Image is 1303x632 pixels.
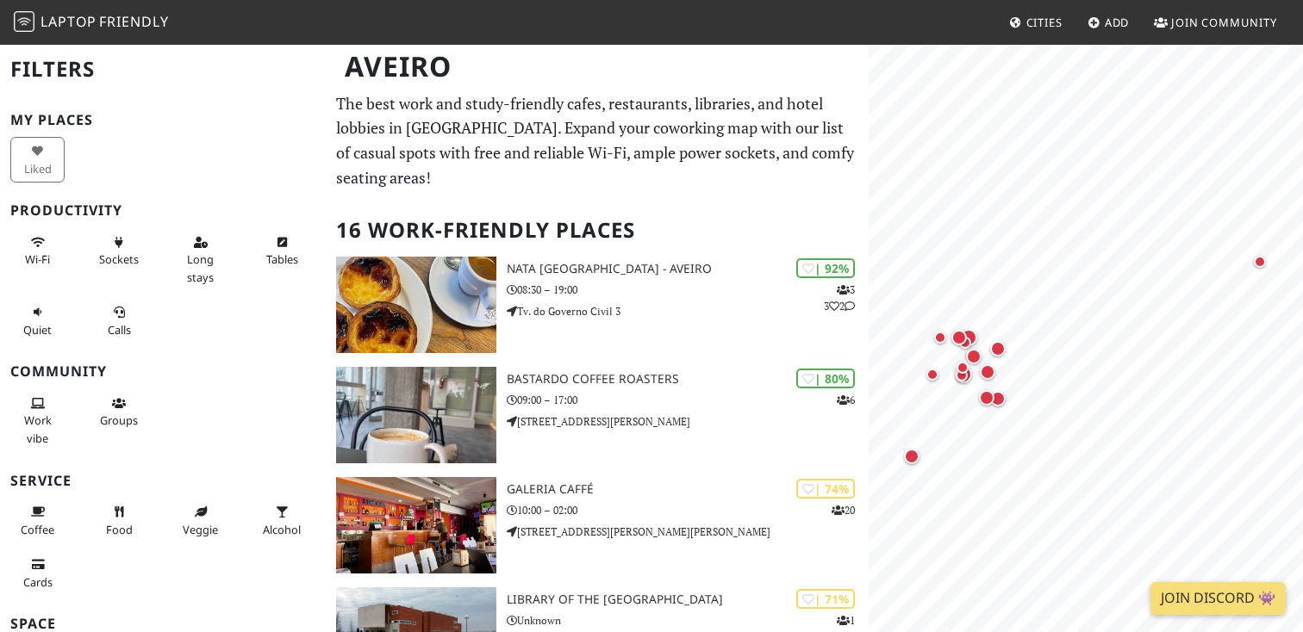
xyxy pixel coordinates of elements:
h3: My Places [10,112,315,128]
h2: Filters [10,43,315,96]
p: Tv. do Governo Civil 3 [507,303,869,319]
span: Stable Wi-Fi [25,251,50,267]
span: Coffee [21,522,54,537]
a: LaptopFriendly LaptopFriendly [14,8,169,38]
button: Tables [255,228,309,274]
button: Groups [92,389,147,435]
h3: Community [10,363,315,380]
span: People working [24,412,52,445]
span: Cities [1026,15,1063,30]
h3: Galeria Caffé [507,482,869,497]
div: Map marker [930,327,951,348]
div: Map marker [976,387,998,409]
p: 08:30 – 19:00 [507,282,869,298]
div: | 92% [796,258,855,278]
h3: Space [10,616,315,632]
a: Join Community [1147,7,1284,38]
p: 6 [837,392,855,408]
span: Credit cards [23,574,53,590]
span: Join Community [1171,15,1277,30]
div: Map marker [951,362,976,387]
h3: Library of the [GEOGRAPHIC_DATA] [507,592,869,607]
div: Map marker [957,325,981,350]
div: Map marker [987,338,1009,360]
h3: NATA [GEOGRAPHIC_DATA] - Aveiro [507,262,869,276]
span: Long stays [187,251,214,284]
button: Wi-Fi [10,228,65,274]
span: Power sockets [99,251,139,267]
div: Map marker [955,332,976,353]
div: Map marker [901,445,923,468]
button: Work vibe [10,389,65,452]
span: Alcohol [263,522,301,537]
h3: Productivity [10,202,315,219]
div: Map marker [922,364,943,385]
button: Veggie [173,498,228,543]
span: Veggie [183,522,218,537]
p: [STREET_ADDRESS][PERSON_NAME] [507,413,869,430]
span: Food [106,522,133,537]
button: Coffee [10,498,65,543]
p: [STREET_ADDRESS][PERSON_NAME][PERSON_NAME] [507,524,869,540]
button: Calls [92,298,147,344]
img: Galeria Caffé [336,477,496,573]
div: Map marker [951,365,972,386]
h3: Bastardo Coffee Roasters [507,372,869,387]
img: NATA Lisboa - Aveiro [336,257,496,353]
div: | 74% [796,479,855,499]
div: | 71% [796,589,855,609]
div: Map marker [962,344,982,365]
div: Map marker [976,361,999,383]
div: Map marker [963,345,985,368]
img: Bastardo Coffee Roasters [336,367,496,463]
a: Galeria Caffé | 74% 20 Galeria Caffé 10:00 – 02:00 [STREET_ADDRESS][PERSON_NAME][PERSON_NAME] [326,477,869,573]
a: Add [1081,7,1137,38]
img: LaptopFriendly [14,11,34,32]
div: Map marker [948,326,970,349]
button: Long stays [173,228,228,291]
p: 20 [832,502,855,518]
a: Join Discord 👾 [1150,582,1286,615]
p: 09:00 – 17:00 [507,392,869,408]
button: Cards [10,550,65,596]
button: Quiet [10,298,65,344]
p: Unknown [507,612,869,629]
button: Sockets [92,228,147,274]
span: Friendly [99,12,168,31]
p: The best work and study-friendly cafes, restaurants, libraries, and hotel lobbies in [GEOGRAPHIC_... [336,91,858,190]
span: Laptop [41,12,97,31]
span: Group tables [100,412,138,428]
h2: 16 Work-Friendly Places [336,204,858,257]
a: Bastardo Coffee Roasters | 80% 6 Bastardo Coffee Roasters 09:00 – 17:00 [STREET_ADDRESS][PERSON_N... [326,367,869,463]
div: | 80% [796,369,855,388]
h1: Aveiro [331,43,865,90]
div: Map marker [987,387,1009,410]
a: NATA Lisboa - Aveiro | 92% 332 NATA [GEOGRAPHIC_DATA] - Aveiro 08:30 – 19:00 Tv. do Governo Civil 3 [326,257,869,353]
span: Video/audio calls [108,322,131,338]
div: Map marker [1250,251,1270,272]
p: 10:00 – 02:00 [507,502,869,518]
p: 3 3 2 [824,282,855,314]
button: Alcohol [255,498,309,543]
h3: Service [10,473,315,489]
button: Food [92,498,147,543]
span: Add [1105,15,1130,30]
a: Cities [1002,7,1069,38]
span: Work-friendly tables [266,251,298,267]
span: Quiet [23,322,52,338]
div: Map marker [952,357,973,378]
